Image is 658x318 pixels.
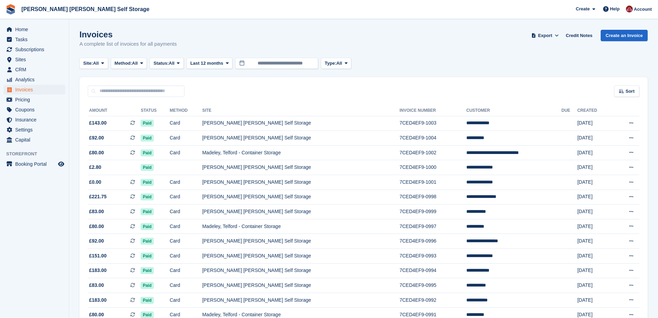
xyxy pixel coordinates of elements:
[170,263,202,278] td: Card
[15,55,57,64] span: Sites
[400,219,466,234] td: 7CED4EF9-0997
[89,237,104,245] span: £92.00
[577,219,613,234] td: [DATE]
[202,293,399,308] td: [PERSON_NAME] [PERSON_NAME] Self Storage
[89,208,104,215] span: £83.00
[577,278,613,293] td: [DATE]
[577,116,613,131] td: [DATE]
[89,267,107,274] span: £183.00
[3,125,65,135] a: menu
[141,120,153,127] span: Paid
[170,205,202,219] td: Card
[15,25,57,34] span: Home
[336,60,342,67] span: All
[400,105,466,116] th: Invoice Number
[3,65,65,74] a: menu
[83,60,93,67] span: Site:
[601,30,648,41] a: Create an Invoice
[89,164,101,171] span: £2.80
[466,105,562,116] th: Customer
[15,135,57,145] span: Capital
[202,249,399,264] td: [PERSON_NAME] [PERSON_NAME] Self Storage
[15,45,57,54] span: Subscriptions
[89,134,104,142] span: £92.00
[79,58,108,69] button: Site: All
[170,249,202,264] td: Card
[15,75,57,84] span: Analytics
[15,95,57,105] span: Pricing
[626,88,635,95] span: Sort
[170,131,202,146] td: Card
[400,205,466,219] td: 7CED4EF9-0999
[634,6,652,13] span: Account
[202,175,399,190] td: [PERSON_NAME] [PERSON_NAME] Self Storage
[530,30,560,41] button: Export
[141,238,153,245] span: Paid
[141,193,153,200] span: Paid
[202,145,399,160] td: Madeley, Telford - Container Storage
[610,6,620,12] span: Help
[150,58,183,69] button: Status: All
[577,234,613,249] td: [DATE]
[15,35,57,44] span: Tasks
[577,249,613,264] td: [DATE]
[89,282,104,289] span: £83.00
[202,116,399,131] td: [PERSON_NAME] [PERSON_NAME] Self Storage
[577,160,613,175] td: [DATE]
[141,297,153,304] span: Paid
[170,145,202,160] td: Card
[15,115,57,125] span: Insurance
[400,160,466,175] td: 7CED4EF9-1000
[170,278,202,293] td: Card
[141,135,153,142] span: Paid
[89,179,101,186] span: £0.00
[15,159,57,169] span: Booking Portal
[3,115,65,125] a: menu
[577,205,613,219] td: [DATE]
[190,60,223,67] span: Last 12 months
[3,25,65,34] a: menu
[15,105,57,115] span: Coupons
[170,190,202,205] td: Card
[577,190,613,205] td: [DATE]
[6,4,16,15] img: stora-icon-8386f47178a22dfd0bd8f6a31ec36ba5ce8667c1dd55bd0f319d3a0aa187defe.svg
[400,249,466,264] td: 7CED4EF9-0993
[626,6,633,12] img: Ben Spickernell
[141,105,170,116] th: Status
[577,263,613,278] td: [DATE]
[3,45,65,54] a: menu
[89,297,107,304] span: £183.00
[93,60,99,67] span: All
[577,293,613,308] td: [DATE]
[187,58,232,69] button: Last 12 months
[3,95,65,105] a: menu
[89,149,104,156] span: £80.00
[202,234,399,249] td: [PERSON_NAME] [PERSON_NAME] Self Storage
[400,293,466,308] td: 7CED4EF9-0992
[3,35,65,44] a: menu
[202,160,399,175] td: [PERSON_NAME] [PERSON_NAME] Self Storage
[400,131,466,146] td: 7CED4EF9-1004
[202,190,399,205] td: [PERSON_NAME] [PERSON_NAME] Self Storage
[6,151,69,157] span: Storefront
[170,175,202,190] td: Card
[57,160,65,168] a: Preview store
[141,223,153,230] span: Paid
[202,131,399,146] td: [PERSON_NAME] [PERSON_NAME] Self Storage
[3,135,65,145] a: menu
[400,145,466,160] td: 7CED4EF9-1002
[169,60,175,67] span: All
[111,58,147,69] button: Method: All
[400,116,466,131] td: 7CED4EF9-1003
[202,263,399,278] td: [PERSON_NAME] [PERSON_NAME] Self Storage
[170,293,202,308] td: Card
[577,131,613,146] td: [DATE]
[170,116,202,131] td: Card
[19,3,152,15] a: [PERSON_NAME] [PERSON_NAME] Self Storage
[15,65,57,74] span: CRM
[400,234,466,249] td: 7CED4EF9-0996
[563,30,595,41] a: Credit Notes
[3,159,65,169] a: menu
[577,145,613,160] td: [DATE]
[400,278,466,293] td: 7CED4EF9-0995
